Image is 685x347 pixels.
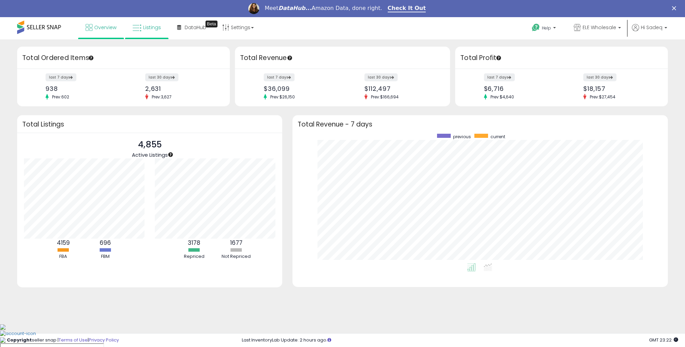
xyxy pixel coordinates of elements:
span: Prev: $26,150 [267,94,298,100]
span: Overview [94,24,116,31]
label: last 7 days [46,73,76,81]
div: FBM [85,253,126,260]
span: previous [453,134,471,140]
img: Profile image for Georgie [248,3,259,14]
span: DataHub [185,24,206,31]
div: 938 [46,85,118,92]
span: Prev: 602 [49,94,73,100]
a: Listings [127,17,166,38]
a: Overview [80,17,122,38]
i: Get Help [532,23,540,32]
label: last 7 days [264,73,295,81]
div: Tooltip anchor [287,55,293,61]
a: ELE Wholesale [569,17,626,39]
div: FBA [43,253,84,260]
a: Hi Sadeq [632,24,667,39]
label: last 7 days [484,73,515,81]
b: 3178 [188,239,200,247]
div: Tooltip anchor [206,21,217,27]
span: Prev: 3,627 [148,94,175,100]
label: last 30 days [583,73,616,81]
a: Help [526,18,563,39]
div: Close [672,6,679,10]
span: Prev: $27,454 [586,94,619,100]
div: $6,716 [484,85,557,92]
div: Tooltip anchor [167,152,174,158]
h3: Total Revenue - 7 days [298,122,663,127]
label: last 30 days [364,73,398,81]
div: $36,099 [264,85,337,92]
div: Tooltip anchor [496,55,502,61]
div: $18,157 [583,85,656,92]
span: Prev: $166,694 [368,94,402,100]
label: last 30 days [145,73,178,81]
div: 2,631 [145,85,218,92]
p: 4,855 [132,138,168,151]
a: DataHub [172,17,211,38]
span: Prev: $4,640 [487,94,518,100]
div: Repriced [174,253,215,260]
a: Check It Out [388,5,426,12]
i: DataHub... [278,5,312,11]
h3: Total Ordered Items [22,53,225,63]
span: Help [542,25,551,31]
b: 696 [100,239,111,247]
b: 1677 [230,239,242,247]
span: Hi Sadeq [641,24,662,31]
span: Listings [143,24,161,31]
h3: Total Listings [22,122,277,127]
div: Not Repriced [216,253,257,260]
b: 4159 [57,239,70,247]
div: $112,497 [364,85,438,92]
div: Tooltip anchor [88,55,94,61]
h3: Total Profit [460,53,663,63]
div: Meet Amazon Data, done right. [265,5,382,12]
a: Settings [217,17,259,38]
span: ELE Wholesale [583,24,616,31]
span: Active Listings [132,151,168,158]
h3: Total Revenue [240,53,445,63]
span: current [490,134,505,140]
